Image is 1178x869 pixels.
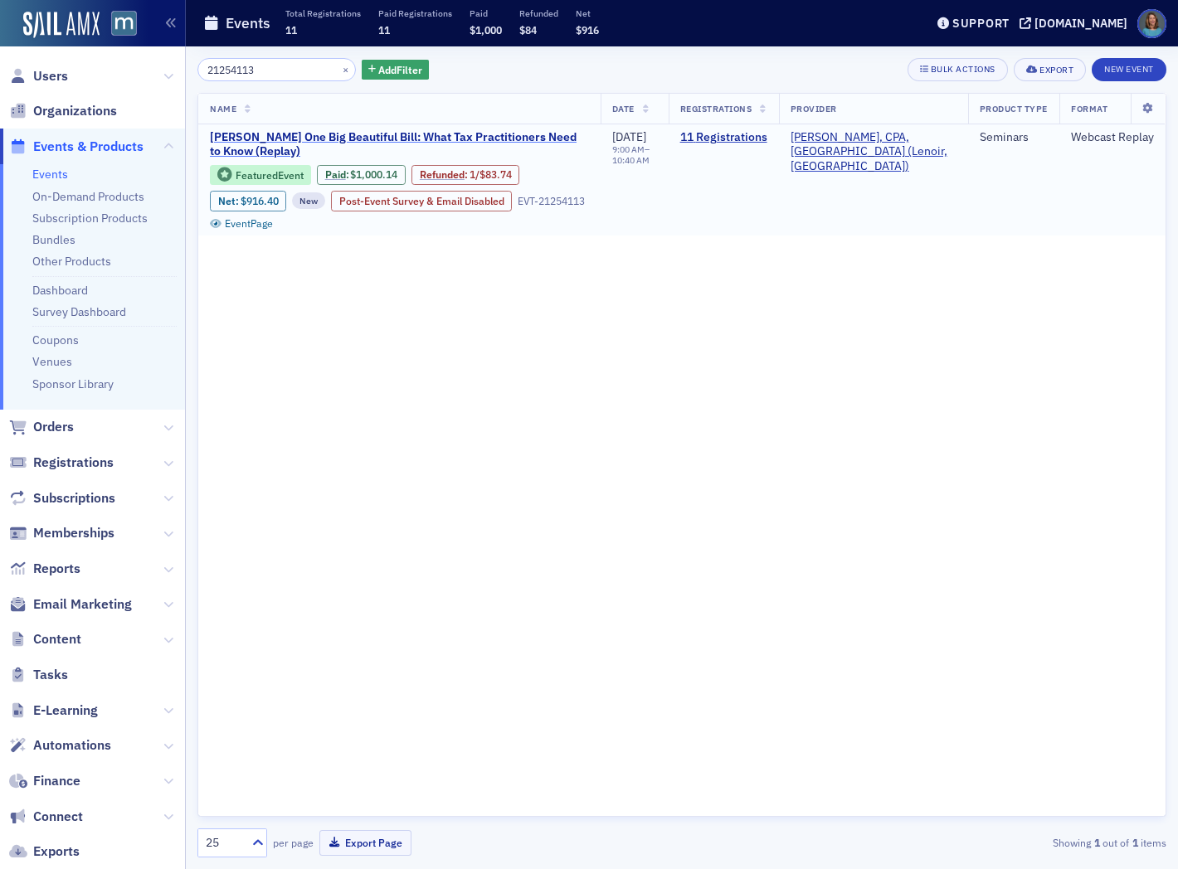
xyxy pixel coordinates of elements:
[378,23,390,36] span: 11
[908,58,1008,81] button: Bulk Actions
[1071,130,1154,145] div: Webcast Replay
[362,60,430,80] button: AddFilter
[378,7,452,19] p: Paid Registrations
[9,702,98,720] a: E-Learning
[23,12,100,38] img: SailAMX
[32,376,114,391] a: Sponsor Library
[952,16,1010,31] div: Support
[218,195,241,207] span: Net :
[791,130,957,174] span: Don Farmer, CPA, PA (Lenoir, NC)
[33,489,115,507] span: Subscriptions
[1039,66,1073,75] div: Export
[9,102,117,120] a: Organizations
[420,168,465,181] a: Refunded
[9,418,74,436] a: Orders
[9,67,68,85] a: Users
[338,61,353,76] button: ×
[33,524,114,542] span: Memberships
[210,103,236,114] span: Name
[33,736,111,755] span: Automations
[680,130,767,145] a: 11 Registrations
[680,103,752,114] span: Registrations
[1092,58,1166,81] button: New Event
[319,830,411,856] button: Export Page
[32,211,148,226] a: Subscription Products
[855,835,1166,850] div: Showing out of items
[33,67,68,85] span: Users
[9,560,80,578] a: Reports
[32,304,126,319] a: Survey Dashboard
[9,595,132,614] a: Email Marketing
[210,130,589,159] span: Don Farmer’s One Big Beautiful Bill: What Tax Practitioners Need to Know (Replay)
[9,808,83,826] a: Connect
[612,103,635,114] span: Date
[470,23,502,36] span: $1,000
[325,168,351,181] span: :
[33,842,80,861] span: Exports
[1014,58,1086,81] button: Export
[518,195,585,207] div: EVT-21254113
[32,232,75,247] a: Bundles
[576,23,599,36] span: $916
[980,103,1048,114] span: Product Type
[9,489,115,507] a: Subscriptions
[285,7,361,19] p: Total Registrations
[210,130,589,159] a: [PERSON_NAME] One Big Beautiful Bill: What Tax Practitioners Need to Know (Replay)
[33,772,80,790] span: Finance
[325,168,346,181] a: Paid
[273,835,314,850] label: per page
[33,102,117,120] span: Organizations
[285,23,297,36] span: 11
[9,842,80,861] a: Exports
[980,130,1048,145] div: Seminars
[32,354,72,369] a: Venues
[612,143,645,155] time: 9:00 AM
[931,65,995,74] div: Bulk Actions
[33,560,80,578] span: Reports
[1092,61,1166,75] a: New Event
[197,58,356,81] input: Search…
[32,189,144,204] a: On-Demand Products
[576,7,599,19] p: Net
[470,7,502,19] p: Paid
[33,630,81,648] span: Content
[411,165,519,185] div: Refunded: 11 - $100014
[350,168,397,181] span: $1,000.14
[791,130,957,174] a: [PERSON_NAME], CPA, [GEOGRAPHIC_DATA] (Lenoir, [GEOGRAPHIC_DATA])
[1129,835,1141,850] strong: 1
[9,772,80,790] a: Finance
[33,702,98,720] span: E-Learning
[1071,103,1107,114] span: Format
[378,62,422,77] span: Add Filter
[1020,17,1133,29] button: [DOMAIN_NAME]
[9,630,81,648] a: Content
[9,736,111,755] a: Automations
[32,283,88,298] a: Dashboard
[791,103,837,114] span: Provider
[33,138,144,156] span: Events & Products
[241,195,279,207] span: $916.40
[100,11,137,39] a: View Homepage
[1137,9,1166,38] span: Profile
[111,11,137,36] img: SailAMX
[519,23,537,36] span: $84
[1091,835,1103,850] strong: 1
[33,666,68,684] span: Tasks
[32,254,111,269] a: Other Products
[32,167,68,182] a: Events
[519,7,558,19] p: Refunded
[226,13,270,33] h1: Events
[612,154,650,166] time: 10:40 AM
[331,191,513,211] div: Post-Event Survey
[612,129,646,144] span: [DATE]
[210,217,273,230] a: EventPage
[292,192,325,209] div: New
[33,595,132,614] span: Email Marketing
[206,834,242,852] div: 25
[317,165,406,185] div: Paid: 11 - $100014
[9,138,144,156] a: Events & Products
[9,666,68,684] a: Tasks
[420,168,470,181] span: :
[33,454,114,472] span: Registrations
